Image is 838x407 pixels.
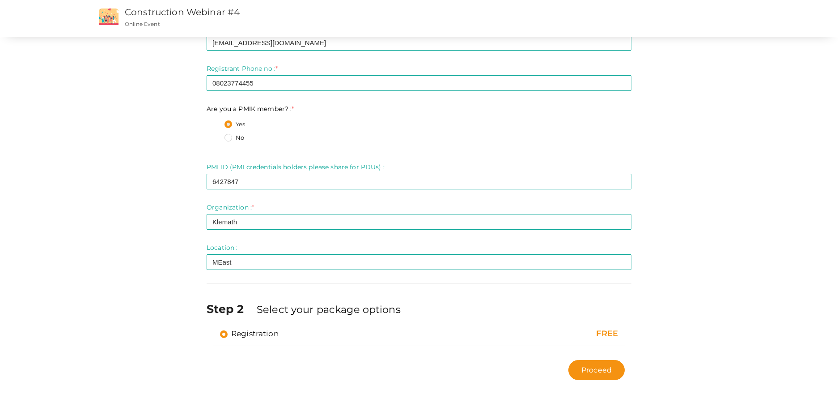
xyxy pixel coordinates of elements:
[207,203,254,212] label: Organization :
[125,7,240,17] a: Construction Webinar #4
[224,133,244,142] label: No
[220,328,279,339] label: Registration
[496,328,618,340] div: FREE
[581,365,612,375] span: Proceed
[257,302,401,317] label: Select your package options
[207,35,631,51] input: Enter registrant email here.
[207,104,294,113] label: Are you a PMIK member? :
[207,75,631,91] input: Enter registrant phone no here.
[207,64,278,73] label: Registrant Phone no :
[207,163,385,171] label: PMI ID (PMI credentials holders please share for PDUs) :
[207,243,237,252] label: Location :
[568,360,625,380] button: Proceed
[207,301,255,317] label: Step 2
[99,9,119,25] img: event2.png
[224,120,245,129] label: Yes
[125,20,544,28] p: Online Event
